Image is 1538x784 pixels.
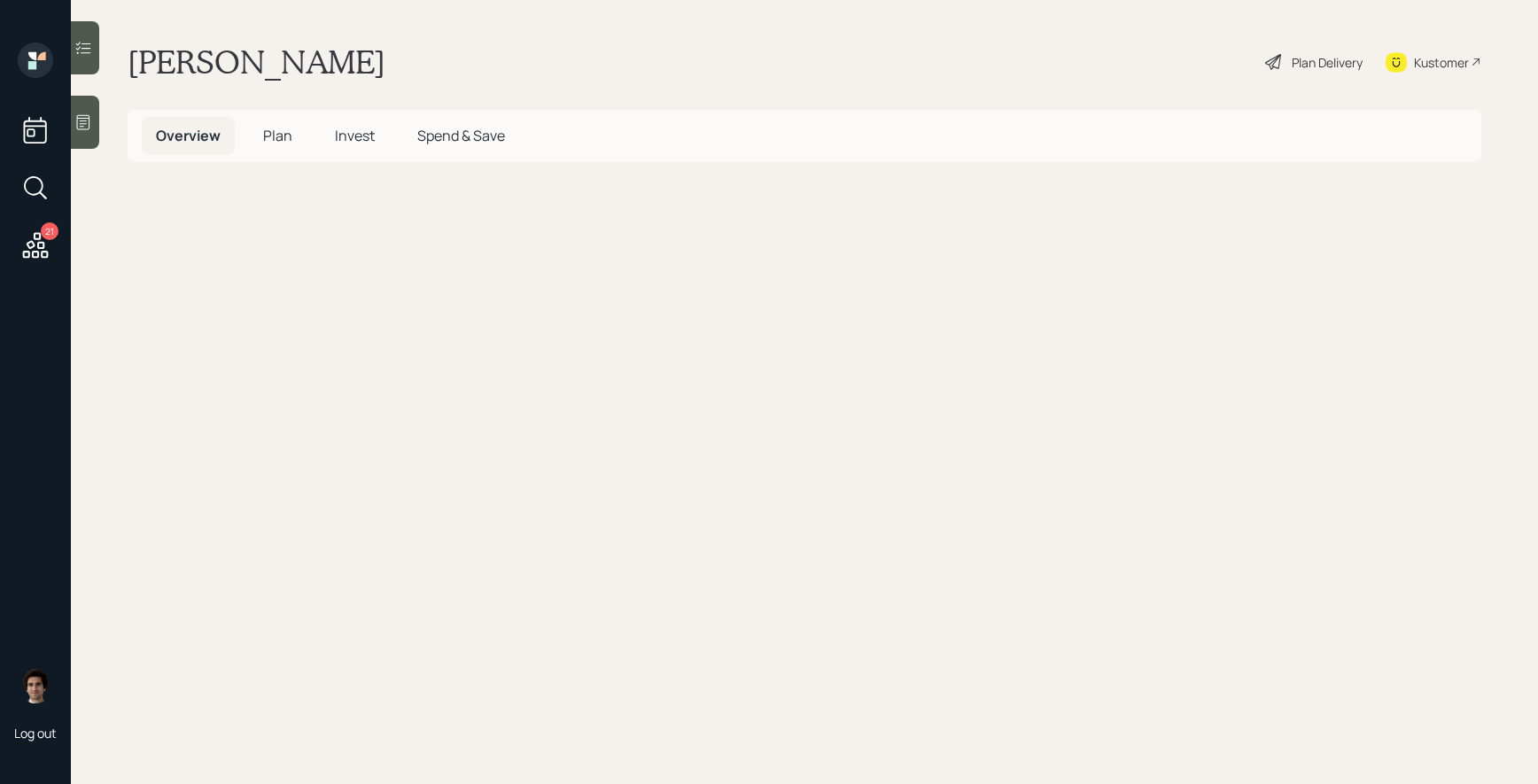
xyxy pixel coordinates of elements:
[156,126,221,145] span: Overview
[417,126,505,145] span: Spend & Save
[128,43,385,82] h1: [PERSON_NAME]
[1292,53,1363,72] div: Plan Delivery
[41,222,58,240] div: 21
[263,126,292,145] span: Plan
[18,668,53,703] img: harrison-schaefer-headshot-2.png
[1414,53,1469,72] div: Kustomer
[335,126,375,145] span: Invest
[14,725,57,741] div: Log out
